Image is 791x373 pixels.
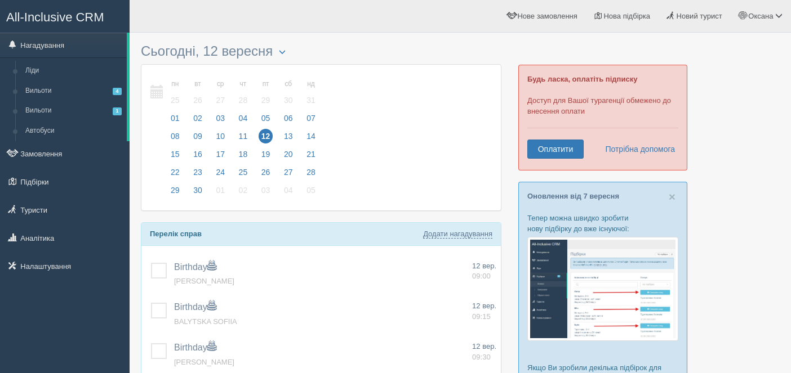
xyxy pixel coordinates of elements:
[190,183,205,197] span: 30
[281,111,296,125] span: 06
[233,166,254,184] a: 25
[233,184,254,202] a: 02
[300,148,319,166] a: 21
[20,61,127,81] a: Ліди
[472,341,496,362] a: 12 вер. 09:30
[259,79,273,89] small: пт
[236,165,251,179] span: 25
[213,129,228,143] span: 10
[20,81,127,101] a: Вильоти4
[174,343,216,352] a: Birthday
[150,230,202,238] b: Перелік справ
[168,93,183,107] span: 25
[168,147,183,161] span: 15
[304,147,318,161] span: 21
[213,147,228,161] span: 17
[6,10,104,24] span: All-Inclusive CRM
[187,112,208,130] a: 02
[236,129,251,143] span: 11
[213,165,228,179] span: 24
[168,111,183,125] span: 01
[255,73,277,112] a: пт 29
[113,88,122,95] span: 4
[255,184,277,202] a: 03
[281,165,296,179] span: 27
[165,73,186,112] a: пн 25
[210,148,231,166] a: 17
[190,165,205,179] span: 23
[213,79,228,89] small: ср
[300,130,319,148] a: 14
[281,79,296,89] small: сб
[213,93,228,107] span: 27
[472,312,491,321] span: 09:15
[281,183,296,197] span: 04
[168,165,183,179] span: 22
[255,112,277,130] a: 05
[20,101,127,121] a: Вильоти1
[527,192,619,200] a: Оновлення від 7 вересня
[281,93,296,107] span: 30
[168,79,183,89] small: пн
[165,166,186,184] a: 22
[304,79,318,89] small: нд
[174,262,216,272] a: Birthday
[174,358,234,366] a: [PERSON_NAME]
[278,166,299,184] a: 27
[233,130,254,148] a: 11
[168,183,183,197] span: 29
[300,184,319,202] a: 05
[423,230,492,239] a: Додати нагадування
[113,107,122,115] span: 1
[472,272,491,280] span: 09:00
[603,12,650,20] span: Нова підбірка
[236,79,251,89] small: чт
[165,184,186,202] a: 29
[210,73,231,112] a: ср 27
[278,184,299,202] a: 04
[165,112,186,130] a: 01
[190,93,205,107] span: 26
[187,73,208,112] a: вт 26
[210,130,231,148] a: 10
[259,129,273,143] span: 12
[472,302,496,310] span: 12 вер.
[174,317,237,326] a: BALYTSKA SOFIIA
[168,129,183,143] span: 08
[527,140,584,159] a: Оплатити
[669,190,676,203] span: ×
[1,1,129,32] a: All-Inclusive CRM
[236,147,251,161] span: 18
[213,183,228,197] span: 01
[472,262,496,270] span: 12 вер.
[527,237,678,341] img: %D0%BF%D1%96%D0%B4%D0%B1%D1%96%D1%80%D0%BA%D0%B0-%D1%82%D1%83%D1%80%D0%B8%D1%81%D1%82%D1%83-%D1%8...
[259,111,273,125] span: 05
[174,277,234,285] a: [PERSON_NAME]
[233,112,254,130] a: 04
[300,112,319,130] a: 07
[278,73,299,112] a: сб 30
[517,12,577,20] span: Нове замовлення
[20,121,127,141] a: Автобуси
[255,166,277,184] a: 26
[472,353,491,361] span: 09:30
[278,112,299,130] a: 06
[748,12,773,20] span: Оксана
[187,130,208,148] a: 09
[210,112,231,130] a: 03
[190,79,205,89] small: вт
[165,130,186,148] a: 08
[174,302,216,312] a: Birthday
[304,93,318,107] span: 31
[472,342,496,350] span: 12 вер.
[255,130,277,148] a: 12
[259,165,273,179] span: 26
[259,147,273,161] span: 19
[304,183,318,197] span: 05
[677,12,722,20] span: Новий турист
